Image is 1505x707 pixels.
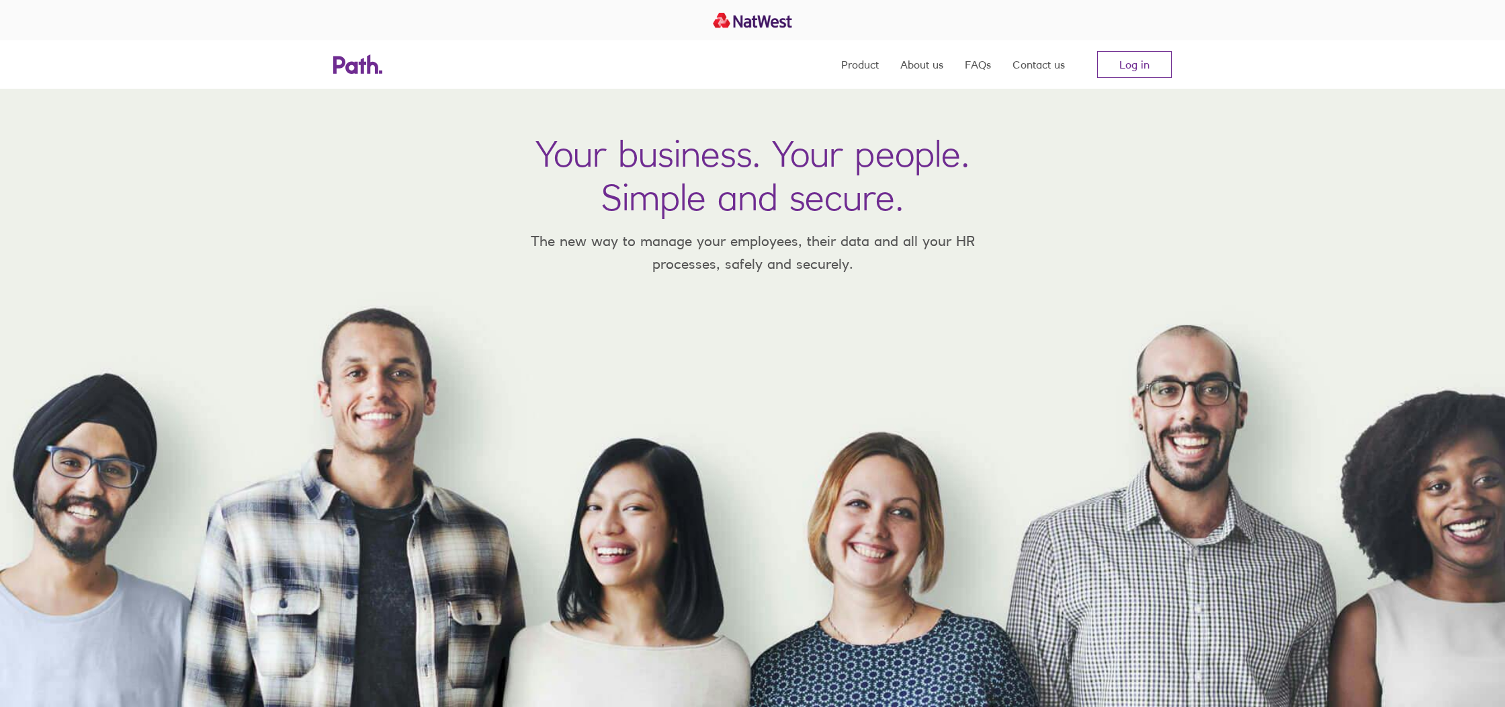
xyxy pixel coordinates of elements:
a: Log in [1097,51,1172,78]
a: Contact us [1013,40,1065,89]
p: The new way to manage your employees, their data and all your HR processes, safely and securely. [511,230,994,275]
a: Product [841,40,879,89]
a: About us [900,40,943,89]
h1: Your business. Your people. Simple and secure. [535,132,970,219]
a: FAQs [965,40,991,89]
